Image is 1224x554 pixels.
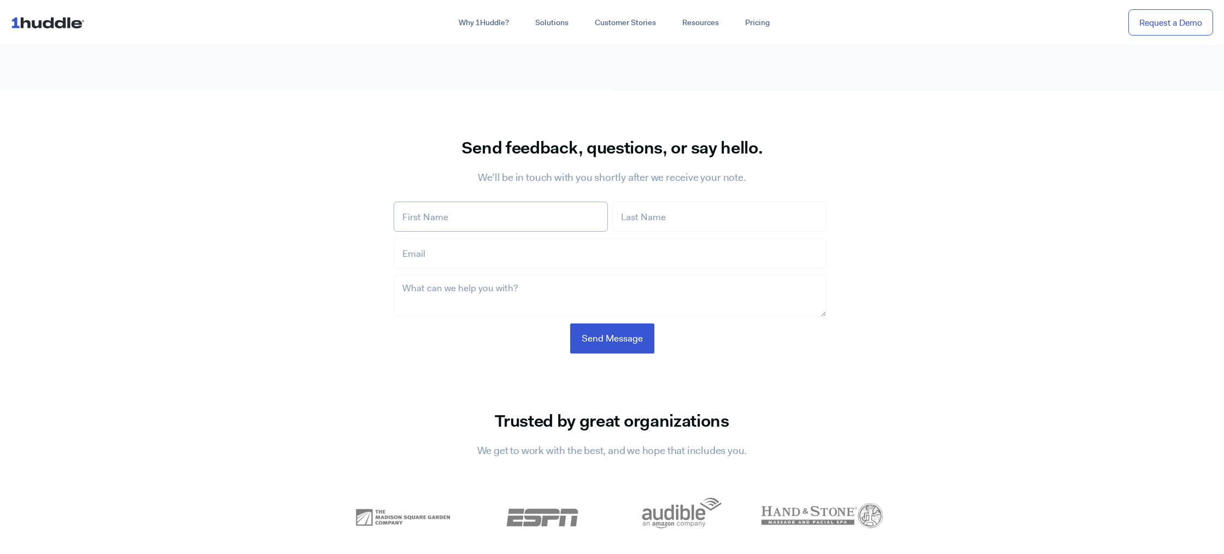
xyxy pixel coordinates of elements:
a: Customer Stories [582,13,669,33]
input: Email [394,238,827,268]
h2: Send feedback, questions, or say hello. [344,139,880,160]
a: Solutions [522,13,582,33]
a: Request a Demo [1128,9,1213,36]
h2: Trusted by great organizations [333,412,891,433]
img: ... [11,12,89,33]
input: First Name [394,202,608,232]
a: Resources [669,13,732,33]
input: Last Name [612,202,827,232]
a: Why 1Huddle? [446,13,522,33]
input: Send Message [570,323,654,353]
h2: We get to work with the best, and we hope that includes you. [426,444,798,458]
h2: We’ll be in touch with you shortly after we receive your note. [437,170,787,185]
a: Pricing [732,13,783,33]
